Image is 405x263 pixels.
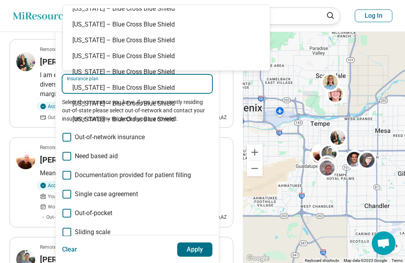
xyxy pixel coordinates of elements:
[40,56,101,67] h3: [PERSON_NAME]
[40,46,83,53] p: Remote or In-person
[177,242,213,257] button: Apply
[75,208,112,218] span: Out-of-pocket
[40,154,101,165] h3: [PERSON_NAME]
[48,203,110,210] span: Works Mon, Tue, Wed, Thu, Fri
[247,161,263,176] button: Zoom out
[62,242,78,257] button: Clear
[372,231,396,255] div: Open chat
[75,227,110,237] span: Sliding scale
[63,80,270,96] div: [US_STATE] – Blue Cross Blue Shield
[63,64,270,80] div: [US_STATE] – Blue Cross Blue Shield
[63,48,270,64] div: [US_STATE] – Blue Cross Blue Shield
[63,1,270,17] div: [US_STATE] – Blue Cross Blue Shield
[40,144,83,151] p: Remote or In-person
[63,8,270,127] div: Suggestions
[247,144,263,160] button: Zoom in
[224,8,318,24] div: Insurance plan
[392,258,403,263] a: Terms (opens in new tab)
[48,114,101,121] span: Out-of-network insurance
[62,98,212,123] p: Select the insurance you have, if you are currently residing out-of-state please select out-of-ne...
[40,70,227,99] p: I am excited to continue to be working with individuals from diverse backgrounds and hope to upli...
[37,102,89,111] div: Accepting clients
[75,132,145,142] span: Out-of-network insurance
[344,258,387,263] span: Map data ©2025 Google
[63,96,270,112] div: [US_STATE] – Blue Cross Blue Shield
[37,181,89,190] div: Accepting clients
[63,17,270,32] div: [US_STATE] – Blue Cross Blue Shield
[355,9,392,22] button: Log In
[63,112,270,127] div: [US_STATE] – Blue Cross Blue Shield
[48,193,137,200] span: Young adults, Adults, Seniors (65 or older)
[40,244,83,251] p: Remote or In-person
[63,32,270,48] div: [US_STATE] – Blue Cross Blue Shield
[75,170,191,180] span: Documentation provided for patient filling
[40,168,227,178] p: Meaning-Centered & [MEDICAL_DATA]
[75,189,138,199] span: Single case agreement
[46,214,75,221] span: Out-of-pocket
[75,151,118,161] span: Need based aid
